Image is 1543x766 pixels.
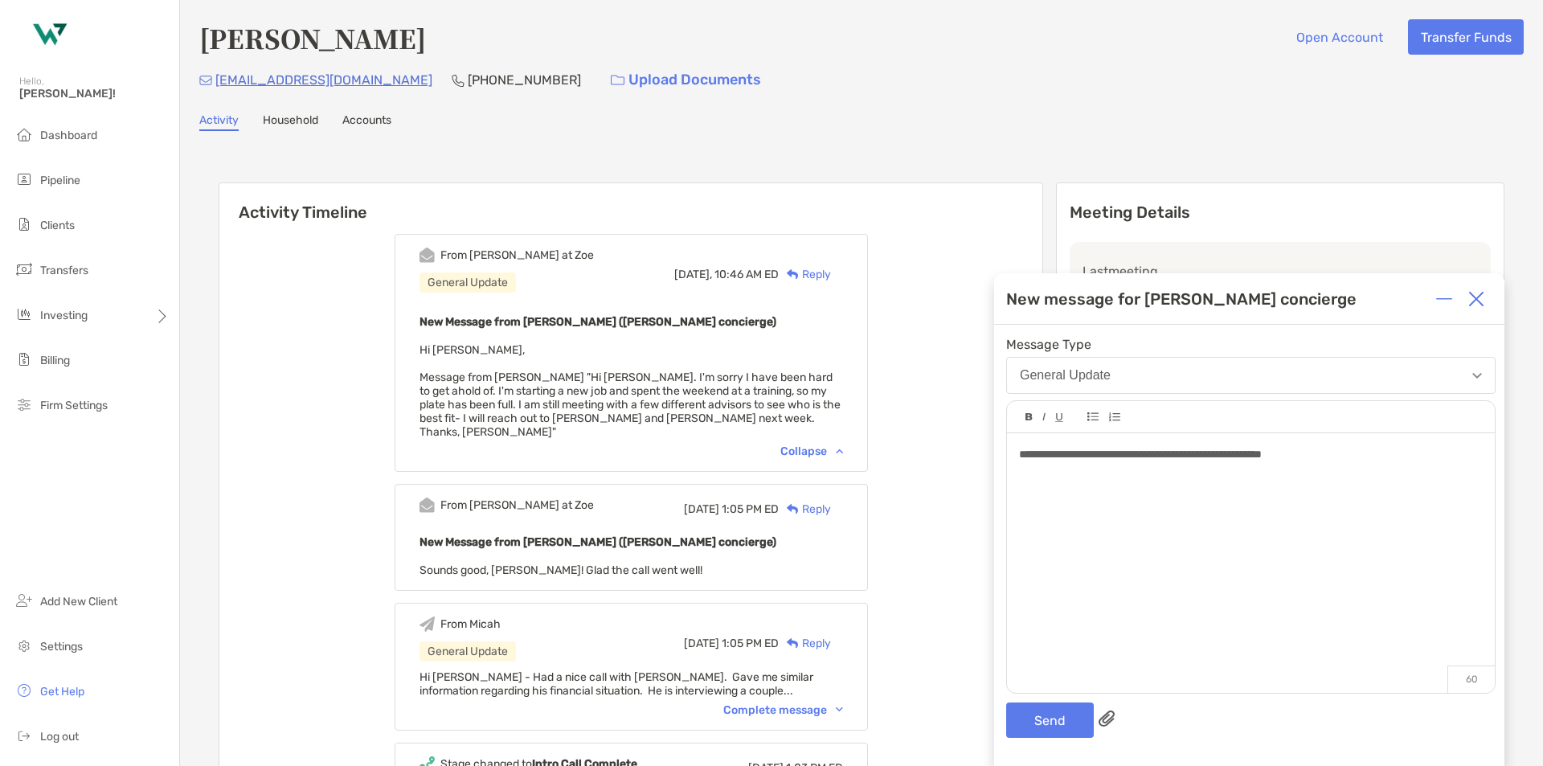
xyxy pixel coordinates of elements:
[420,670,813,698] span: Hi [PERSON_NAME] - Had a nice call with [PERSON_NAME]. Gave me similar information regarding his ...
[14,350,34,369] img: billing icon
[40,264,88,277] span: Transfers
[1020,368,1111,383] div: General Update
[219,183,1042,222] h6: Activity Timeline
[40,129,97,142] span: Dashboard
[14,681,34,700] img: get-help icon
[611,75,624,86] img: button icon
[40,730,79,743] span: Log out
[263,113,318,131] a: Household
[1006,289,1357,309] div: New message for [PERSON_NAME] concierge
[199,76,212,85] img: Email Icon
[1070,203,1491,223] p: Meeting Details
[722,637,779,650] span: 1:05 PM ED
[40,219,75,232] span: Clients
[420,498,435,513] img: Event icon
[14,305,34,324] img: investing icon
[1083,261,1478,281] p: Last meeting
[1447,666,1495,693] p: 60
[14,260,34,279] img: transfers icon
[1006,337,1496,352] span: Message Type
[1472,373,1482,379] img: Open dropdown arrow
[452,74,465,87] img: Phone Icon
[1006,357,1496,394] button: General Update
[420,616,435,632] img: Event icon
[40,640,83,653] span: Settings
[836,449,843,453] img: Chevron icon
[14,215,34,234] img: clients icon
[199,113,239,131] a: Activity
[420,248,435,263] img: Event icon
[779,635,831,652] div: Reply
[1006,703,1094,738] button: Send
[420,315,776,329] b: New Message from [PERSON_NAME] ([PERSON_NAME] concierge)
[600,63,771,97] a: Upload Documents
[14,125,34,144] img: dashboard icon
[40,595,117,608] span: Add New Client
[1436,291,1452,307] img: Expand or collapse
[40,309,88,322] span: Investing
[780,444,843,458] div: Collapse
[1042,413,1046,421] img: Editor control icon
[1099,711,1115,727] img: paperclip attachments
[1408,19,1524,55] button: Transfer Funds
[836,707,843,712] img: Chevron icon
[14,726,34,745] img: logout icon
[420,563,702,577] span: Sounds good, [PERSON_NAME]! Glad the call went well!
[342,113,391,131] a: Accounts
[1468,291,1484,307] img: Close
[19,6,77,64] img: Zoe Logo
[420,535,776,549] b: New Message from [PERSON_NAME] ([PERSON_NAME] concierge)
[684,637,719,650] span: [DATE]
[723,703,843,717] div: Complete message
[1055,413,1063,422] img: Editor control icon
[440,617,501,631] div: From Micah
[714,268,779,281] span: 10:46 AM ED
[440,498,594,512] div: From [PERSON_NAME] at Zoe
[787,269,799,280] img: Reply icon
[199,19,426,56] h4: [PERSON_NAME]
[14,636,34,655] img: settings icon
[14,591,34,610] img: add_new_client icon
[440,248,594,262] div: From [PERSON_NAME] at Zoe
[1087,412,1099,421] img: Editor control icon
[215,70,432,90] p: [EMAIL_ADDRESS][DOMAIN_NAME]
[787,504,799,514] img: Reply icon
[40,399,108,412] span: Firm Settings
[14,395,34,414] img: firm-settings icon
[14,170,34,189] img: pipeline icon
[40,174,80,187] span: Pipeline
[684,502,719,516] span: [DATE]
[420,641,516,662] div: General Update
[722,502,779,516] span: 1:05 PM ED
[19,87,170,100] span: [PERSON_NAME]!
[468,70,581,90] p: [PHONE_NUMBER]
[420,272,516,293] div: General Update
[40,354,70,367] span: Billing
[1025,413,1033,421] img: Editor control icon
[674,268,712,281] span: [DATE],
[779,501,831,518] div: Reply
[40,685,84,698] span: Get Help
[787,638,799,649] img: Reply icon
[1108,412,1120,422] img: Editor control icon
[1283,19,1395,55] button: Open Account
[420,343,841,439] span: Hi [PERSON_NAME], Message from [PERSON_NAME] "Hi [PERSON_NAME]. I'm sorry I have been hard to get...
[779,266,831,283] div: Reply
